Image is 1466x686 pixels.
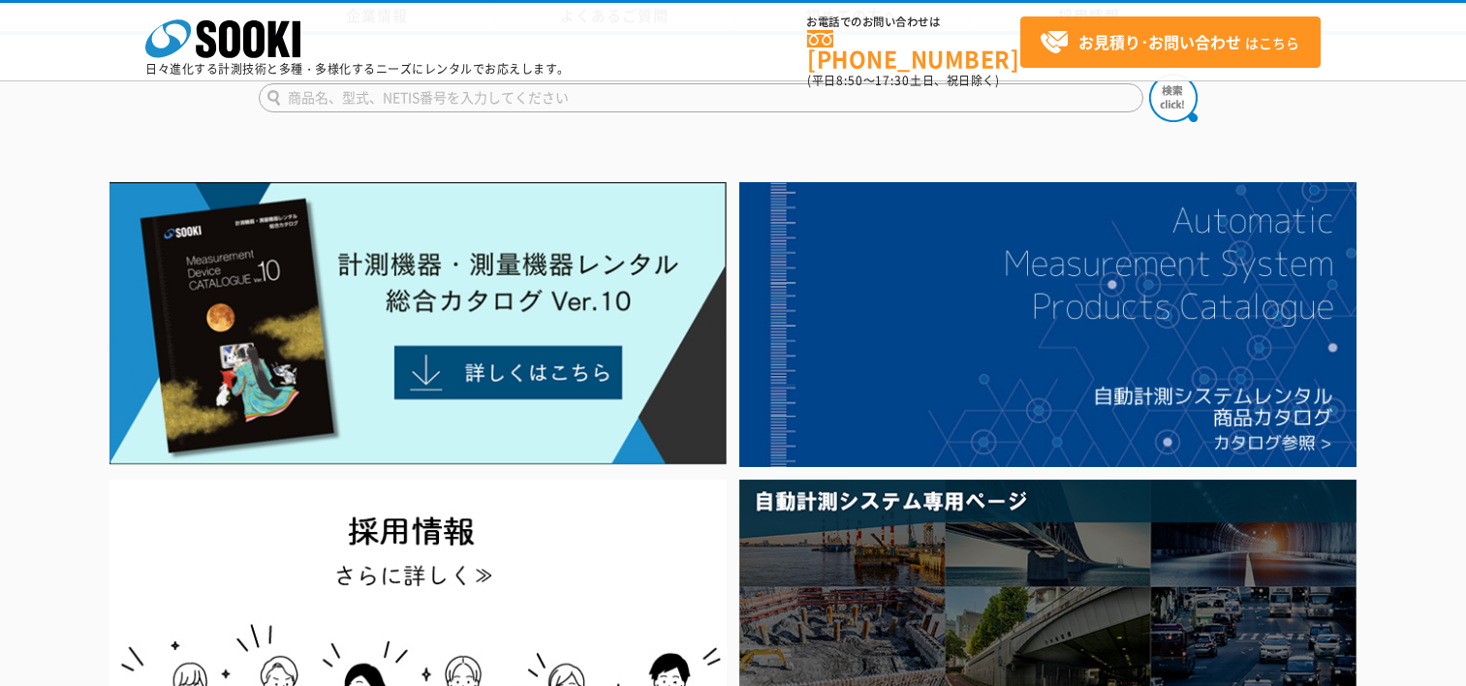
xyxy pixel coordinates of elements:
[1078,30,1241,53] strong: お見積り･お問い合わせ
[807,16,1020,28] span: お電話でのお問い合わせは
[109,182,727,465] img: Catalog Ver10
[1020,16,1321,68] a: お見積り･お問い合わせはこちら
[875,72,910,89] span: 17:30
[1149,74,1198,122] img: btn_search.png
[259,83,1143,112] input: 商品名、型式、NETIS番号を入力してください
[807,72,999,89] span: (平日 ～ 土日、祝日除く)
[836,72,863,89] span: 8:50
[807,30,1020,70] a: [PHONE_NUMBER]
[1040,28,1299,57] span: はこちら
[739,182,1357,467] img: 自動計測システムカタログ
[145,63,570,75] p: 日々進化する計測技術と多種・多様化するニーズにレンタルでお応えします。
